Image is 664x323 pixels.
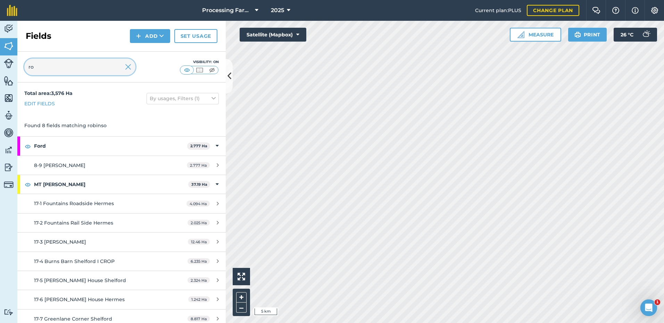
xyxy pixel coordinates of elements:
[639,28,653,42] img: svg+xml;base64,PD94bWwgdmVyc2lvbj0iMS4wIiBlbmNvZGluZz0idXRmLTgiPz4KPCEtLSBHZW5lcmF0b3I6IEFkb2JlIE...
[24,90,73,96] strong: Total area : 3,576 Ha
[191,182,207,187] strong: 37.19 Ha
[174,29,217,43] a: Set usage
[4,145,14,155] img: svg+xml;base64,PD94bWwgdmVyc2lvbj0iMS4wIiBlbmNvZGluZz0idXRmLTgiPz4KPCEtLSBHZW5lcmF0b3I6IEFkb2JlIE...
[612,7,620,14] img: A question mark icon
[188,316,210,322] span: 8.817 Ha
[24,100,55,107] a: Edit fields
[7,5,17,16] img: fieldmargin Logo
[17,156,226,175] a: 8-9 [PERSON_NAME]2.777 Ha
[187,162,210,168] span: 2.777 Ha
[130,29,170,43] button: Add
[655,299,660,305] span: 1
[527,5,579,16] a: Change plan
[236,303,247,313] button: –
[517,31,524,38] img: Ruler icon
[4,24,14,34] img: svg+xml;base64,PD94bWwgdmVyc2lvbj0iMS4wIiBlbmNvZGluZz0idXRmLTgiPz4KPCEtLSBHZW5lcmF0b3I6IEFkb2JlIE...
[17,213,226,232] a: 17-2 Fountains Rail Side Hermes2.025 Ha
[614,28,657,42] button: 26 °C
[25,180,31,189] img: svg+xml;base64,PHN2ZyB4bWxucz0iaHR0cDovL3d3dy53My5vcmcvMjAwMC9zdmciIHdpZHRoPSIxOCIgaGVpZ2h0PSIyNC...
[4,309,14,315] img: svg+xml;base64,PD94bWwgdmVyc2lvbj0iMS4wIiBlbmNvZGluZz0idXRmLTgiPz4KPCEtLSBHZW5lcmF0b3I6IEFkb2JlIE...
[195,67,204,73] img: svg+xml;base64,PHN2ZyB4bWxucz0iaHR0cDovL3d3dy53My5vcmcvMjAwMC9zdmciIHdpZHRoPSI1MCIgaGVpZ2h0PSI0MC...
[188,220,210,226] span: 2.025 Ha
[17,137,226,155] div: Ford2.777 Ha
[188,296,210,302] span: 1.242 Ha
[4,59,14,68] img: svg+xml;base64,PD94bWwgdmVyc2lvbj0iMS4wIiBlbmNvZGluZz0idXRmLTgiPz4KPCEtLSBHZW5lcmF0b3I6IEFkb2JlIE...
[34,200,114,207] span: 17-1 Fountains Roadside Hermes
[26,30,51,42] h2: Fields
[34,239,86,245] span: 17-3 [PERSON_NAME]
[34,137,187,155] strong: Ford
[475,7,521,14] span: Current plan : PLUS
[17,271,226,290] a: 17-5 [PERSON_NAME] House Shelford2.324 Ha
[34,220,113,226] span: 17-2 Fountains Rail Side Hermes
[510,28,561,42] button: Measure
[34,258,115,264] span: 17-4 Burns Barn Shelford I CROP
[4,110,14,121] img: svg+xml;base64,PD94bWwgdmVyc2lvbj0iMS4wIiBlbmNvZGluZz0idXRmLTgiPz4KPCEtLSBHZW5lcmF0b3I6IEFkb2JlIE...
[4,128,14,138] img: svg+xml;base64,PD94bWwgdmVyc2lvbj0iMS4wIiBlbmNvZGluZz0idXRmLTgiPz4KPCEtLSBHZW5lcmF0b3I6IEFkb2JlIE...
[640,299,657,316] iframe: Intercom live chat
[125,63,131,71] img: svg+xml;base64,PHN2ZyB4bWxucz0iaHR0cDovL3d3dy53My5vcmcvMjAwMC9zdmciIHdpZHRoPSIyMiIgaGVpZ2h0PSIzMC...
[4,162,14,173] img: svg+xml;base64,PD94bWwgdmVyc2lvbj0iMS4wIiBlbmNvZGluZz0idXRmLTgiPz4KPCEtLSBHZW5lcmF0b3I6IEFkb2JlIE...
[240,28,306,42] button: Satellite (Mapbox)
[34,296,125,303] span: 17-6 [PERSON_NAME] House Hermes
[632,6,639,15] img: svg+xml;base64,PHN2ZyB4bWxucz0iaHR0cDovL3d3dy53My5vcmcvMjAwMC9zdmciIHdpZHRoPSIxNyIgaGVpZ2h0PSIxNy...
[24,59,135,75] input: Search
[34,175,188,194] strong: MT [PERSON_NAME]
[183,67,191,73] img: svg+xml;base64,PHN2ZyB4bWxucz0iaHR0cDovL3d3dy53My5vcmcvMjAwMC9zdmciIHdpZHRoPSI1MCIgaGVpZ2h0PSI0MC...
[4,93,14,103] img: svg+xml;base64,PHN2ZyB4bWxucz0iaHR0cDovL3d3dy53My5vcmcvMjAwMC9zdmciIHdpZHRoPSI1NiIgaGVpZ2h0PSI2MC...
[17,252,226,271] a: 17-4 Burns Barn Shelford I CROP6.235 Ha
[238,273,245,280] img: Four arrows, one pointing top left, one top right, one bottom right and the last bottom left
[186,201,210,207] span: 4.094 Ha
[180,59,219,65] div: Visibility: On
[188,277,210,283] span: 2.324 Ha
[25,142,31,150] img: svg+xml;base64,PHN2ZyB4bWxucz0iaHR0cDovL3d3dy53My5vcmcvMjAwMC9zdmciIHdpZHRoPSIxOCIgaGVpZ2h0PSIyNC...
[147,93,219,104] button: By usages, Filters (1)
[568,28,607,42] button: Print
[4,76,14,86] img: svg+xml;base64,PHN2ZyB4bWxucz0iaHR0cDovL3d3dy53My5vcmcvMjAwMC9zdmciIHdpZHRoPSI1NiIgaGVpZ2h0PSI2MC...
[236,292,247,303] button: +
[574,30,581,39] img: svg+xml;base64,PHN2ZyB4bWxucz0iaHR0cDovL3d3dy53My5vcmcvMjAwMC9zdmciIHdpZHRoPSIxOSIgaGVpZ2h0PSIyNC...
[17,233,226,251] a: 17-3 [PERSON_NAME]12.46 Ha
[592,7,600,14] img: Two speech bubbles overlapping with the left bubble in the forefront
[202,6,252,15] span: Processing Farms
[621,28,633,42] span: 26 ° C
[650,7,659,14] img: A cog icon
[188,239,210,245] span: 12.46 Ha
[136,32,141,40] img: svg+xml;base64,PHN2ZyB4bWxucz0iaHR0cDovL3d3dy53My5vcmcvMjAwMC9zdmciIHdpZHRoPSIxNCIgaGVpZ2h0PSIyNC...
[17,194,226,213] a: 17-1 Fountains Roadside Hermes4.094 Ha
[208,67,216,73] img: svg+xml;base64,PHN2ZyB4bWxucz0iaHR0cDovL3d3dy53My5vcmcvMjAwMC9zdmciIHdpZHRoPSI1MCIgaGVpZ2h0PSI0MC...
[271,6,284,15] span: 2025
[17,175,226,194] div: MT [PERSON_NAME]37.19 Ha
[17,290,226,309] a: 17-6 [PERSON_NAME] House Hermes1.242 Ha
[4,180,14,190] img: svg+xml;base64,PD94bWwgdmVyc2lvbj0iMS4wIiBlbmNvZGluZz0idXRmLTgiPz4KPCEtLSBHZW5lcmF0b3I6IEFkb2JlIE...
[34,277,126,283] span: 17-5 [PERSON_NAME] House Shelford
[188,258,210,264] span: 6.235 Ha
[34,316,112,322] span: 17-7 Greenlane Corner Shelford
[190,143,207,148] strong: 2.777 Ha
[34,162,85,168] span: 8-9 [PERSON_NAME]
[17,115,226,136] div: Found 8 fields matching robinso
[4,41,14,51] img: svg+xml;base64,PHN2ZyB4bWxucz0iaHR0cDovL3d3dy53My5vcmcvMjAwMC9zdmciIHdpZHRoPSI1NiIgaGVpZ2h0PSI2MC...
